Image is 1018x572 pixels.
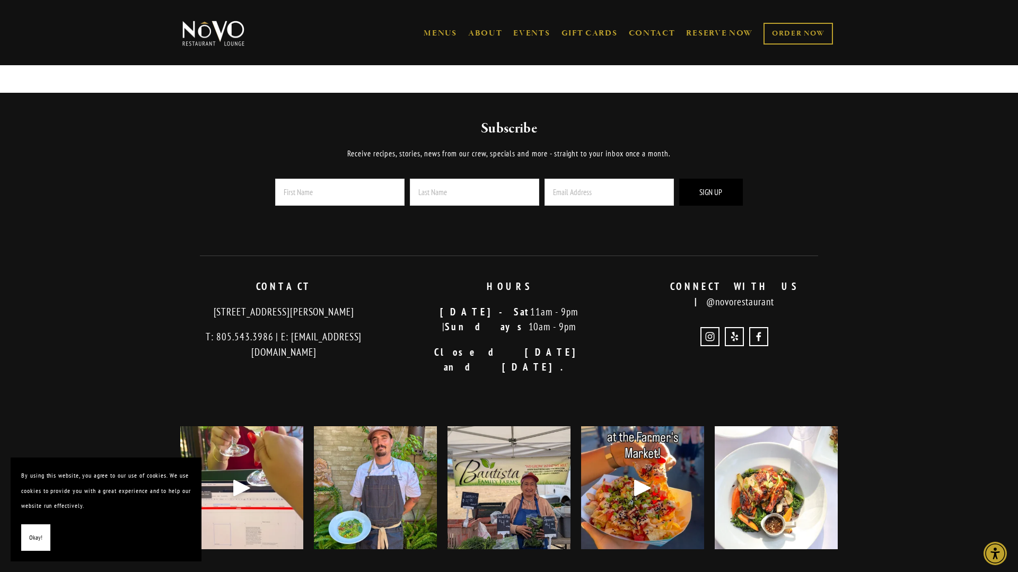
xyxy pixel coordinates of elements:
button: Sign Up [679,179,743,206]
strong: CONNECT WITH US | [670,280,810,308]
p: @novorestaurant [630,279,838,309]
p: By using this website, you agree to our use of cookies. We use cookies to provide you with a grea... [21,468,191,514]
section: Cookie banner [11,457,201,561]
input: Last Name [410,179,539,206]
div: Accessibility Menu [984,542,1007,565]
img: Novo Restaurant &amp; Lounge [180,20,247,47]
a: GIFT CARDS [561,23,618,43]
strong: Closed [DATE] and [DATE]. [434,346,595,374]
a: ABOUT [468,28,503,39]
a: EVENTS [513,28,550,39]
span: Okay! [29,530,42,545]
button: Okay! [21,524,50,551]
p: 11am - 9pm | 10am - 9pm [406,304,613,335]
a: Yelp [725,327,744,346]
img: The holidays sneak up fast! 🎄 We&rsquo;re thrilled to collaborate with Region Event Center to off... [715,405,838,570]
a: Novo Restaurant and Lounge [749,327,768,346]
div: Play [630,475,655,500]
p: Receive recipes, stories, news from our crew, specials and more - straight to your inbox once a m... [247,147,772,160]
p: [STREET_ADDRESS][PERSON_NAME] [180,304,388,320]
input: Email Address [545,179,674,206]
strong: [DATE]-Sat [440,305,531,318]
p: T: 805.543.3986 | E: [EMAIL_ADDRESS][DOMAIN_NAME] [180,329,388,359]
div: Play [229,475,254,500]
h2: Subscribe [247,119,772,138]
a: Instagram [700,327,719,346]
span: Sign Up [699,187,722,197]
strong: HOURS [487,280,531,293]
strong: Sundays [445,320,529,333]
a: MENUS [424,28,457,39]
input: First Name [275,179,405,206]
img: Chef Michael was presented with a challenge when creating a vegan dish for our summer dinner menu... [314,411,437,565]
strong: CONTACT [256,280,312,293]
a: RESERVE NOW [686,23,753,43]
a: ORDER NOW [763,23,833,45]
img: We're so grateful for the incredible farmers at @bautistafamilyfarms and all of their hard work. 🥕 [427,426,591,549]
a: CONTACT [629,23,675,43]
